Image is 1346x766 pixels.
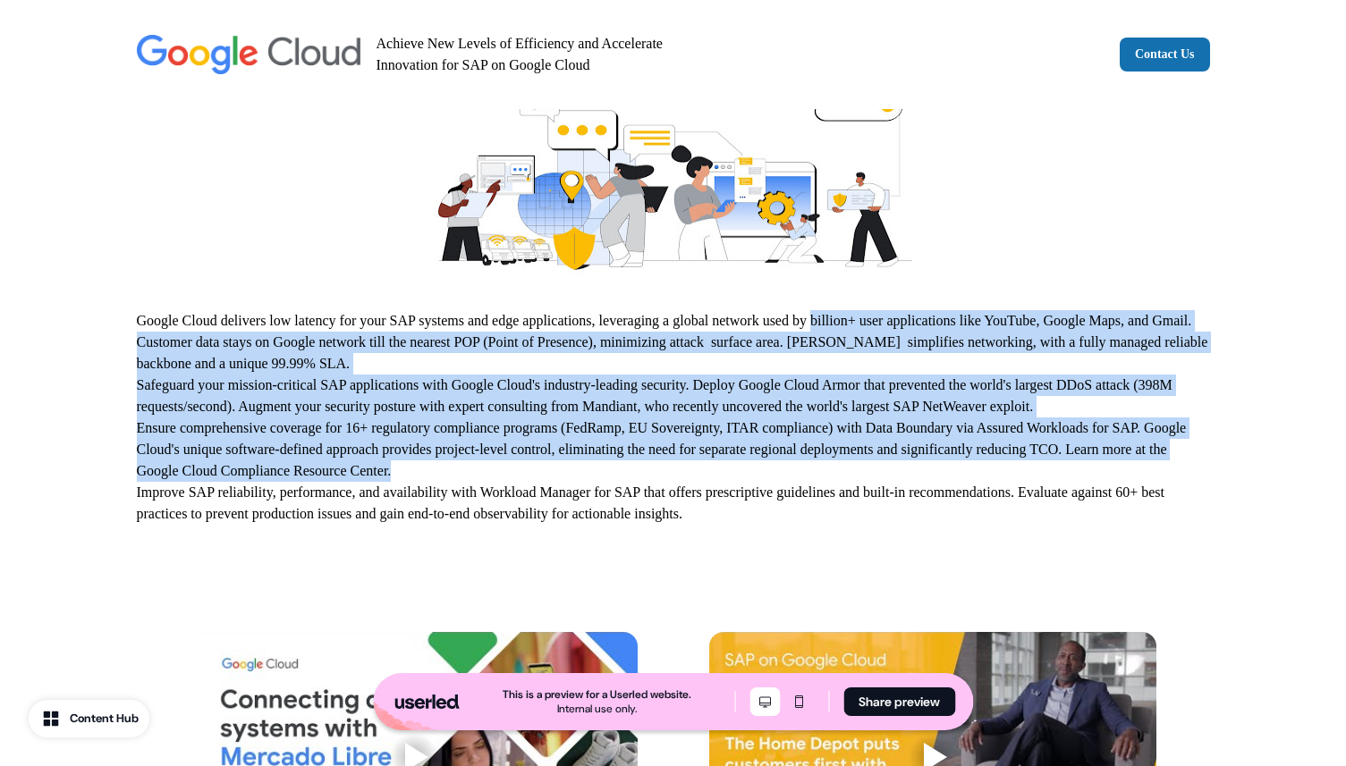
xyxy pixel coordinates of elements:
button: Share preview [843,687,955,716]
div: Content Hub [70,710,139,728]
span: Improve SAP reliability, performance, and availability with Workload Manager for SAP that offers ... [137,484,1165,521]
button: Desktop mode [749,687,780,716]
span: Ensure comprehensive coverage for 16+ regulatory compliance programs (FedRamp, EU Sovereignty, IT... [137,420,1187,478]
p: Achieve New Levels of Efficiency and Accelerate Innovation for SAP on Google Cloud [377,33,691,76]
span: Safeguard your mission-critical SAP applications with Google Cloud's industry-leading security. D... [137,377,1172,414]
div: This is a preview for a Userled website. [503,687,691,702]
a: Contact Us [1120,38,1210,72]
button: Mobile mode [783,687,814,716]
span: Google Cloud delivers low latency for your SAP systems and edge applications, leveraging a global... [137,313,1208,371]
button: Content Hub [29,700,149,737]
div: Internal use only. [557,702,637,716]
